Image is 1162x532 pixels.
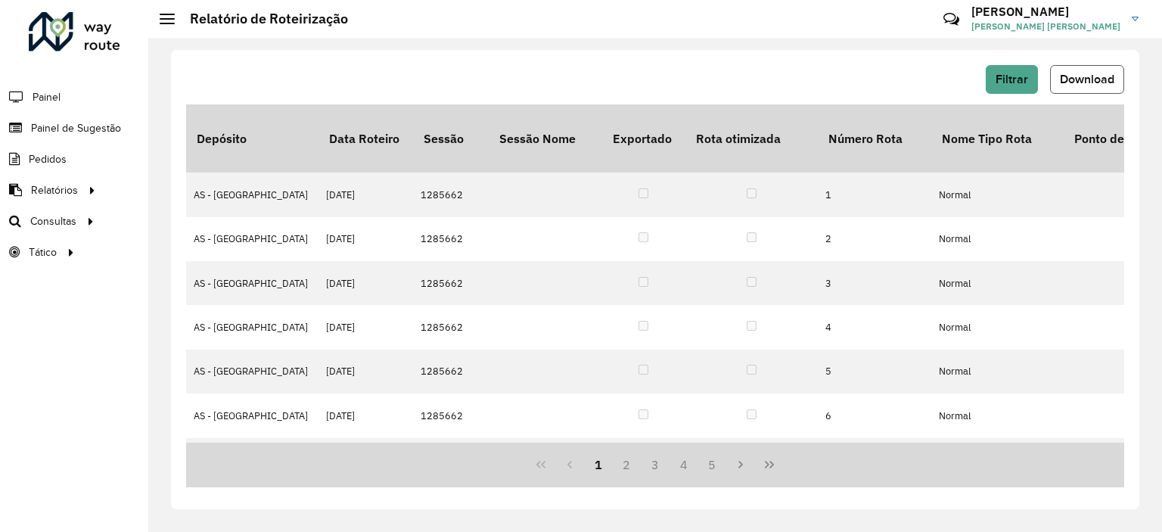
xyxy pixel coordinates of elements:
[935,3,968,36] a: Contato Rápido
[186,350,318,394] td: AS - [GEOGRAPHIC_DATA]
[31,120,121,136] span: Painel de Sugestão
[818,438,931,482] td: 7
[31,182,78,198] span: Relatórios
[186,104,318,173] th: Depósito
[29,244,57,260] span: Tático
[413,394,489,437] td: 1285662
[318,394,413,437] td: [DATE]
[186,394,318,437] td: AS - [GEOGRAPHIC_DATA]
[698,450,727,479] button: 5
[818,394,931,437] td: 6
[318,305,413,349] td: [DATE]
[602,104,685,173] th: Exportado
[641,450,670,479] button: 3
[931,104,1064,173] th: Nome Tipo Rota
[29,151,67,167] span: Pedidos
[1060,73,1114,86] span: Download
[931,261,1064,305] td: Normal
[818,350,931,394] td: 5
[931,305,1064,349] td: Normal
[489,104,602,173] th: Sessão Nome
[931,438,1064,482] td: Normal
[670,450,698,479] button: 4
[413,438,489,482] td: 1285662
[318,350,413,394] td: [DATE]
[413,305,489,349] td: 1285662
[413,350,489,394] td: 1285662
[413,217,489,261] td: 1285662
[175,11,348,27] h2: Relatório de Roteirização
[971,20,1120,33] span: [PERSON_NAME] [PERSON_NAME]
[755,450,784,479] button: Last Page
[413,261,489,305] td: 1285662
[818,305,931,349] td: 4
[1050,65,1124,94] button: Download
[818,261,931,305] td: 3
[818,217,931,261] td: 2
[318,217,413,261] td: [DATE]
[986,65,1038,94] button: Filtrar
[584,450,613,479] button: 1
[996,73,1028,86] span: Filtrar
[413,173,489,216] td: 1285662
[30,213,76,229] span: Consultas
[318,104,413,173] th: Data Roteiro
[186,305,318,349] td: AS - [GEOGRAPHIC_DATA]
[726,450,755,479] button: Next Page
[33,89,61,105] span: Painel
[971,5,1120,19] h3: [PERSON_NAME]
[818,104,931,173] th: Número Rota
[612,450,641,479] button: 2
[186,217,318,261] td: AS - [GEOGRAPHIC_DATA]
[931,173,1064,216] td: Normal
[931,394,1064,437] td: Normal
[186,438,318,482] td: AS - [GEOGRAPHIC_DATA]
[413,104,489,173] th: Sessão
[818,173,931,216] td: 1
[186,261,318,305] td: AS - [GEOGRAPHIC_DATA]
[931,350,1064,394] td: Normal
[318,438,413,482] td: [DATE]
[186,173,318,216] td: AS - [GEOGRAPHIC_DATA]
[318,173,413,216] td: [DATE]
[318,261,413,305] td: [DATE]
[931,217,1064,261] td: Normal
[685,104,818,173] th: Rota otimizada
